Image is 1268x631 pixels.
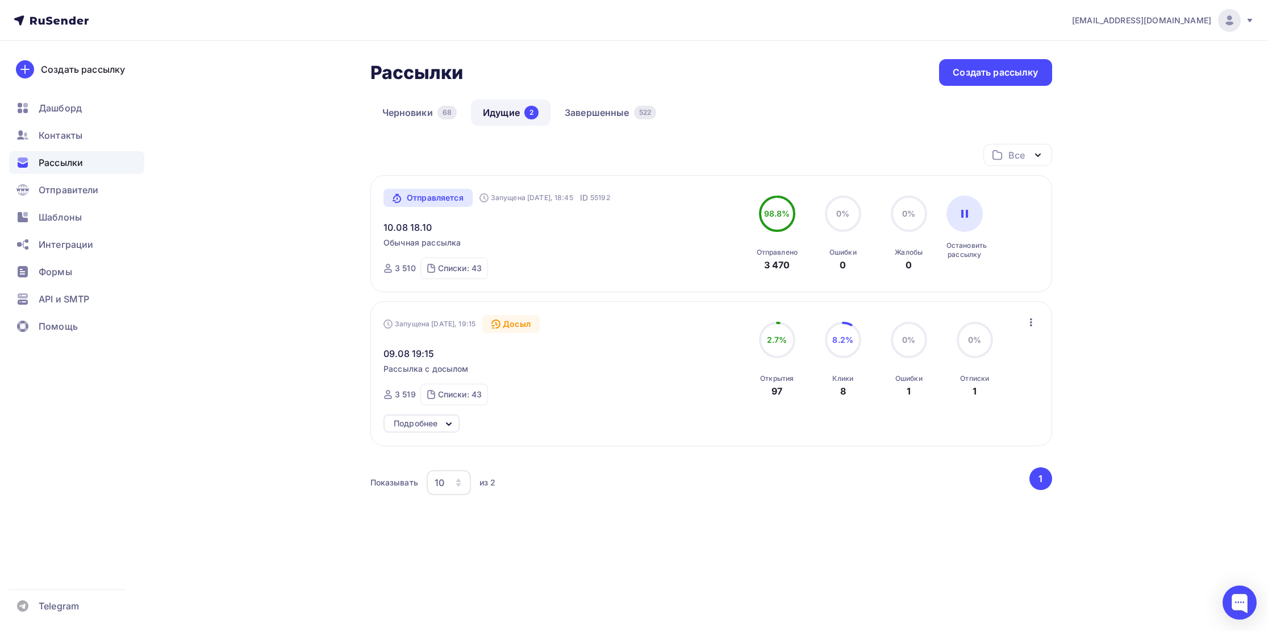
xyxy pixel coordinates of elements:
div: Остановить рассылку [946,241,983,259]
div: Списки: 43 [438,389,482,400]
span: Рассылка с досылом [383,363,469,375]
a: Отправляется [383,189,473,207]
span: Обычная рассылка [383,237,461,248]
a: Черновики68 [370,99,469,126]
span: 0% [902,209,915,218]
a: Формы [9,260,144,283]
div: 3 519 [395,389,416,400]
span: 0% [968,335,981,344]
span: Telegram [39,599,79,613]
div: Ошибки [895,374,923,383]
div: 8 [840,384,846,398]
div: 1 [973,384,977,398]
span: Помощь [39,319,78,333]
div: Открытия [760,374,794,383]
span: 98.8% [764,209,790,218]
div: 1 [907,384,911,398]
div: Списки: 43 [438,263,482,274]
ul: Pagination [1027,467,1052,490]
div: 3 510 [395,263,416,274]
span: 55192 [590,192,610,204]
div: 97 [771,384,782,398]
div: 3 470 [764,258,790,272]
span: 0% [836,209,849,218]
span: 8.2% [832,335,853,344]
div: 68 [437,106,457,119]
a: Отправители [9,178,144,201]
div: Досыл [482,315,540,333]
div: Ошибки [829,248,857,257]
span: Формы [39,265,72,279]
a: Шаблоны [9,206,144,229]
span: Шаблоны [39,210,82,224]
div: 10 [435,476,444,489]
div: Создать рассылку [41,63,125,76]
span: API и SMTP [39,292,89,306]
div: Показывать [370,477,418,488]
div: Запущена [DATE], 19:15 [383,319,475,329]
span: 09.08 19:15 [383,347,435,360]
a: Рассылки [9,151,144,174]
span: Рассылки [39,156,83,169]
div: Все [1008,148,1024,162]
div: Запущена [DATE], 18:45 [479,193,573,202]
div: 0 [906,258,912,272]
div: 0 [840,258,846,272]
a: 10.08 18.10 [383,221,432,234]
button: Все [983,144,1052,166]
div: 2 [524,106,539,119]
div: из 2 [479,477,496,488]
span: 0% [902,335,915,344]
div: Клики [832,374,853,383]
div: Подробнее [394,417,437,430]
span: ID [580,192,588,204]
div: 522 [634,106,656,119]
button: 10 [426,470,472,496]
a: Завершенные522 [553,99,668,126]
a: [EMAIL_ADDRESS][DOMAIN_NAME] [1072,9,1254,32]
div: Создать рассылку [953,66,1038,79]
span: Отправители [39,183,99,197]
span: [EMAIL_ADDRESS][DOMAIN_NAME] [1072,15,1211,26]
h2: Рассылки [370,61,464,84]
a: Контакты [9,124,144,147]
div: Отписки [960,374,989,383]
span: Дашборд [39,101,82,115]
div: Жалобы [895,248,923,257]
span: Контакты [39,128,82,142]
div: Отправлено [757,248,798,257]
span: 2.7% [767,335,787,344]
a: Идущие2 [471,99,550,126]
a: Дашборд [9,97,144,119]
span: Интеграции [39,238,93,251]
button: Go to page 1 [1029,467,1052,490]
